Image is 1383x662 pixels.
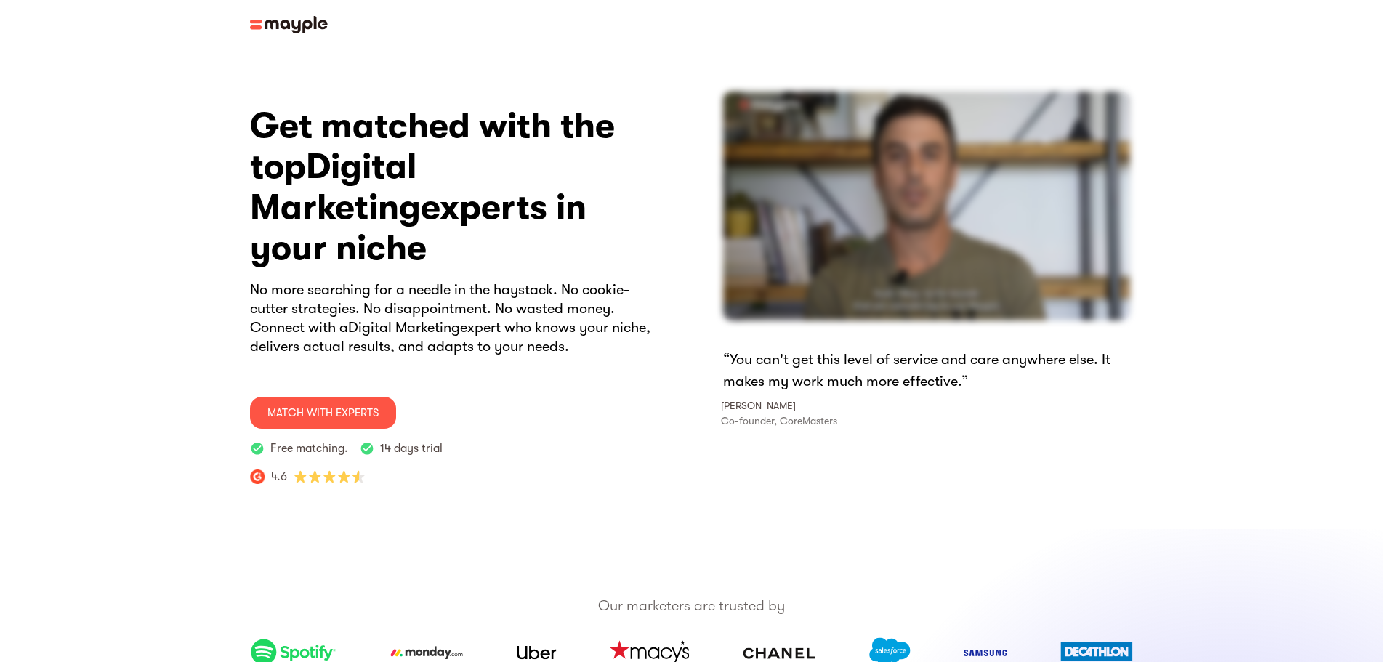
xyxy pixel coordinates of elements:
[348,319,460,336] span: Digital Marketing
[723,349,1134,392] p: “You can't get this level of service and care anywhere else. It makes my work much more effective.”
[270,441,348,456] p: Free matching.
[271,468,287,485] p: 4.6
[250,147,421,227] span: Digital Marketing
[380,441,443,456] p: 14 days trial
[250,280,663,356] p: No more searching for a needle in the haystack. No cookie-cutter strategies. No disappointment. N...
[721,413,837,429] p: Co-founder, CoreMasters
[721,398,796,413] p: [PERSON_NAME]
[250,397,396,429] a: MATCH WITH ExpertS
[250,106,663,269] h3: Get matched with the top experts in your niche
